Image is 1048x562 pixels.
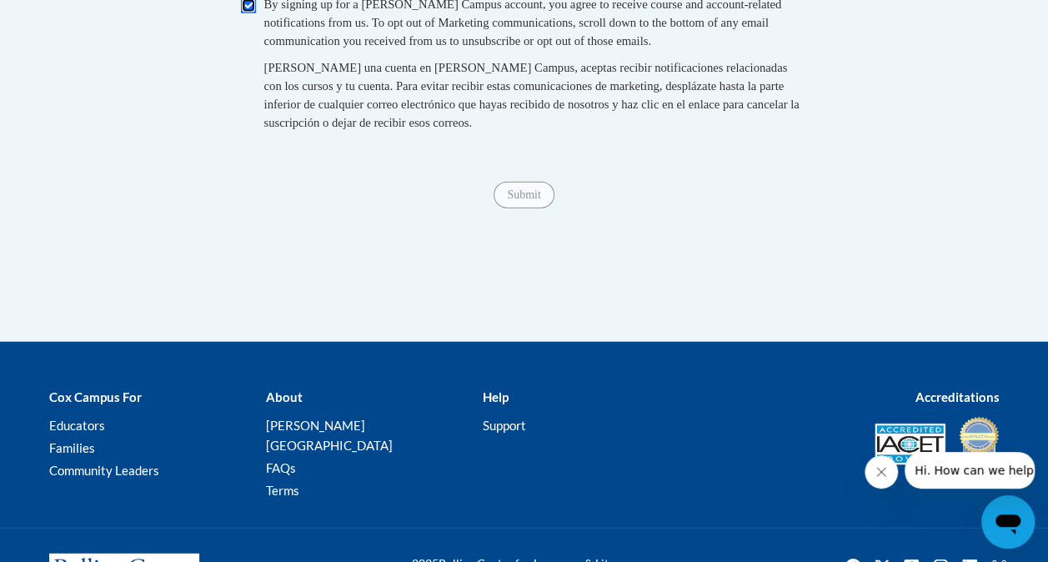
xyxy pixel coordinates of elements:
[49,418,105,433] a: Educators
[905,452,1035,489] iframe: Message from company
[482,418,525,433] a: Support
[264,61,800,129] span: [PERSON_NAME] una cuenta en [PERSON_NAME] Campus, aceptas recibir notificaciones relacionadas con...
[958,415,1000,474] img: IDA® Accredited
[265,483,298,498] a: Terms
[265,389,302,404] b: About
[482,389,508,404] b: Help
[915,389,1000,404] b: Accreditations
[265,418,392,453] a: [PERSON_NAME][GEOGRAPHIC_DATA]
[49,440,95,455] a: Families
[10,12,135,25] span: Hi. How can we help?
[865,455,898,489] iframe: Close message
[875,424,945,465] img: Accredited IACET® Provider
[49,389,142,404] b: Cox Campus For
[49,463,159,478] a: Community Leaders
[265,460,295,475] a: FAQs
[981,495,1035,549] iframe: Button to launch messaging window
